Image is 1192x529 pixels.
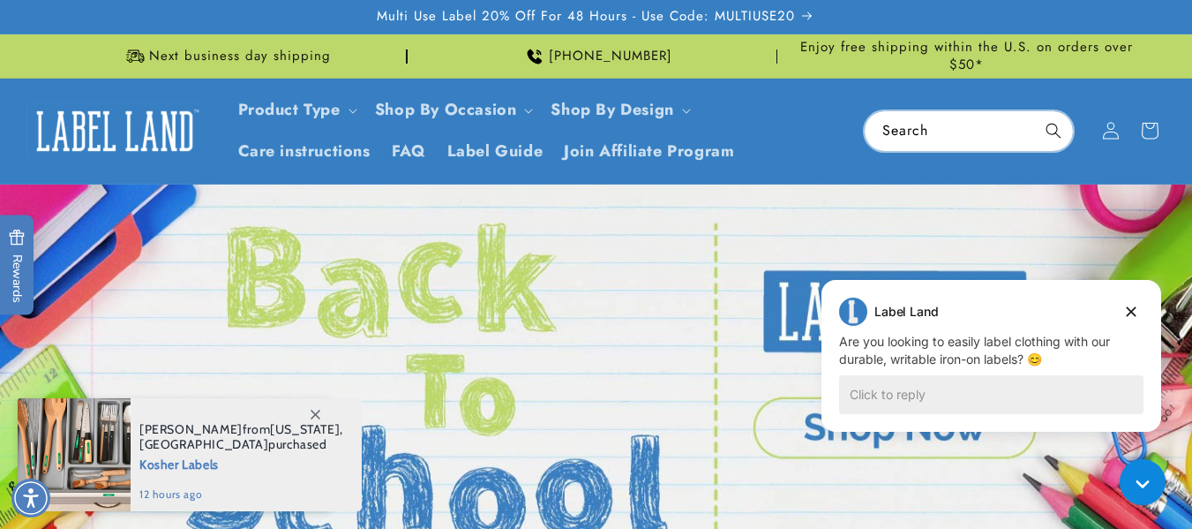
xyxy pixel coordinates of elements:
[9,229,26,302] span: Rewards
[375,100,517,120] span: Shop By Occasion
[228,131,381,172] a: Care instructions
[44,34,408,78] div: Announcement
[540,89,697,131] summary: Shop By Design
[392,141,426,162] span: FAQ
[784,39,1148,73] span: Enjoy free shipping within the U.S. on orders over $50*
[1111,453,1174,511] iframe: Gorgias live chat messenger
[447,141,544,162] span: Label Guide
[139,436,268,452] span: [GEOGRAPHIC_DATA]
[11,479,50,518] div: Accessibility Menu
[139,422,343,452] span: from , purchased
[551,98,673,121] a: Shop By Design
[238,98,341,121] a: Product Type
[139,421,243,437] span: [PERSON_NAME]
[415,34,778,78] div: Announcement
[377,8,795,26] span: Multi Use Label 20% Off For 48 Hours - Use Code: MULTIUSE20
[26,103,203,158] img: Label Land
[808,277,1174,458] iframe: Gorgias live chat campaigns
[564,141,734,162] span: Join Affiliate Program
[784,34,1148,78] div: Announcement
[270,421,340,437] span: [US_STATE]
[20,97,210,165] a: Label Land
[149,48,331,65] span: Next business day shipping
[139,452,343,474] span: Kosher Labels
[553,131,745,172] a: Join Affiliate Program
[139,487,343,503] span: 12 hours ago
[1034,111,1073,150] button: Search
[364,89,541,131] summary: Shop By Occasion
[549,48,672,65] span: [PHONE_NUMBER]
[228,89,364,131] summary: Product Type
[437,131,554,172] a: Label Guide
[238,141,371,162] span: Care instructions
[381,131,437,172] a: FAQ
